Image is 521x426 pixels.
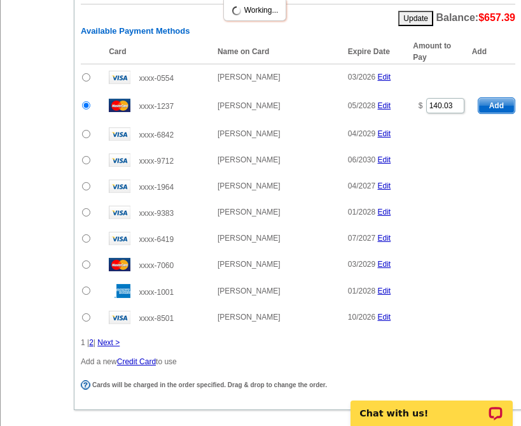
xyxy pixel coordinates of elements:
span: Add [478,98,515,113]
div: 1 | | [81,337,515,348]
a: Edit [378,208,391,217]
a: Edit [378,155,391,164]
th: Expire Date [342,39,406,64]
a: Next > [97,338,120,347]
img: visa.gif [109,232,130,245]
span: xxxx-8501 [139,314,174,323]
span: $657.39 [478,12,515,23]
span: xxxx-6419 [139,235,174,244]
span: xxxx-9383 [139,209,174,218]
a: Credit Card [117,357,156,366]
iframe: LiveChat chat widget [342,386,521,426]
a: Edit [378,313,391,322]
div: Cards will be charged in the order specified. Drag & drop to change the order. [81,380,512,390]
a: Edit [378,287,391,295]
img: visa.gif [109,153,130,167]
span: $ [419,101,423,110]
span: [PERSON_NAME] [218,313,281,322]
span: [PERSON_NAME] [218,129,281,138]
span: [PERSON_NAME] [218,155,281,164]
h6: Available Payment Methods [81,26,515,36]
span: [PERSON_NAME] [218,73,281,82]
a: Edit [378,73,391,82]
span: 10/2026 [348,313,375,322]
span: 03/2026 [348,73,375,82]
span: [PERSON_NAME] [218,260,281,269]
a: 2 [89,338,94,347]
a: Edit [378,260,391,269]
img: visa.gif [109,127,130,141]
img: loading... [232,6,242,16]
span: [PERSON_NAME] [218,287,281,295]
span: 04/2029 [348,129,375,138]
span: xxxx-6842 [139,131,174,139]
span: 01/2028 [348,287,375,295]
img: amex.gif [109,284,130,298]
img: visa.gif [109,311,130,324]
span: [PERSON_NAME] [218,181,281,190]
span: [PERSON_NAME] [218,208,281,217]
a: Edit [378,129,391,138]
th: Amount to Pay [406,39,471,64]
img: mast.gif [109,258,130,271]
a: Edit [378,234,391,243]
span: xxxx-0554 [139,74,174,83]
span: xxxx-1237 [139,102,174,111]
span: 05/2028 [348,101,375,110]
img: mast.gif [109,99,130,112]
p: Add a new to use [81,356,515,367]
span: 04/2027 [348,181,375,190]
span: [PERSON_NAME] [218,234,281,243]
img: visa.gif [109,180,130,193]
th: Name on Card [211,39,342,64]
span: 03/2029 [348,260,375,269]
span: xxxx-7060 [139,261,174,270]
span: [PERSON_NAME] [218,101,281,110]
span: xxxx-1001 [139,288,174,297]
span: 07/2027 [348,234,375,243]
button: Update [398,11,433,26]
th: Card [102,39,211,64]
span: xxxx-9712 [139,157,174,166]
span: xxxx-1964 [139,183,174,192]
span: Balance: [436,12,515,23]
button: Add [478,97,515,114]
th: Add [472,39,515,64]
img: visa.gif [109,206,130,219]
a: Edit [378,181,391,190]
a: Edit [378,101,391,110]
span: 06/2030 [348,155,375,164]
img: visa.gif [109,71,130,84]
span: 01/2028 [348,208,375,217]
